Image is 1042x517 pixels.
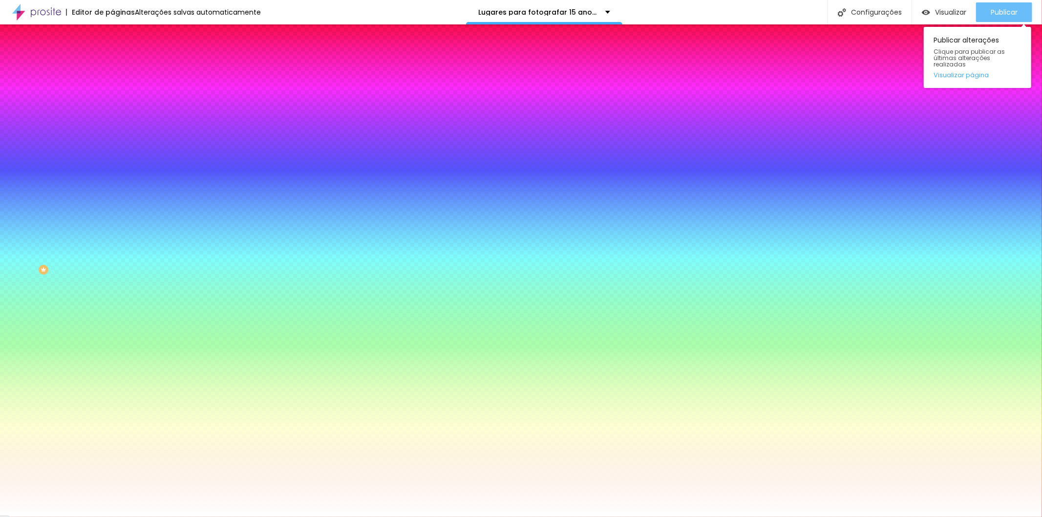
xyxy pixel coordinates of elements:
[72,7,135,17] font: Editor de páginas
[838,8,846,17] img: Ícone
[478,7,689,17] font: Lugares para fotografar 15 anos em [GEOGRAPHIC_DATA]
[851,7,902,17] font: Configurações
[934,47,1005,68] font: Clique para publicar as últimas alterações realizadas
[934,35,999,45] font: Publicar alterações
[934,70,989,80] font: Visualizar página
[912,2,976,22] button: Visualizar
[935,7,966,17] font: Visualizar
[934,72,1021,78] a: Visualizar página
[991,7,1018,17] font: Publicar
[976,2,1032,22] button: Publicar
[135,7,261,17] font: Alterações salvas automaticamente
[922,8,930,17] img: view-1.svg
